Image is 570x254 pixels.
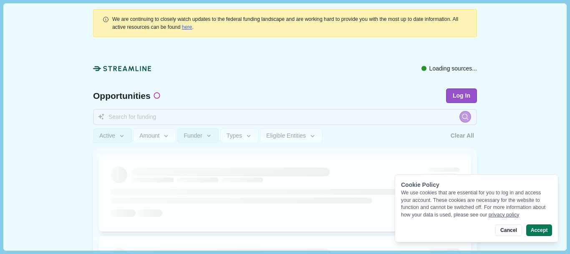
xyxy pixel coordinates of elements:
div: . [112,15,468,31]
button: Clear All [448,128,477,143]
div: We use cookies that are essential for you to log in and access your account. These cookies are ne... [401,189,552,219]
a: here [182,24,192,30]
span: Cookie Policy [401,181,439,188]
button: Funder [177,128,219,143]
button: Active [93,128,132,143]
span: Types [227,132,242,139]
a: privacy policy [489,212,520,218]
span: Amount [139,132,159,139]
span: Opportunities [93,91,151,100]
input: Search for funding [93,109,477,125]
span: Funder [184,132,202,139]
button: Eligible Entities [260,128,322,143]
span: Active [99,132,115,139]
button: Types [220,128,259,143]
span: We are continuing to closely watch updates to the federal funding landscape and are working hard ... [112,16,458,30]
button: Cancel [495,224,522,236]
button: Log In [446,88,477,103]
span: Loading sources... [429,64,477,73]
button: Accept [526,224,552,236]
span: Eligible Entities [266,132,306,139]
button: Amount [133,128,176,143]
